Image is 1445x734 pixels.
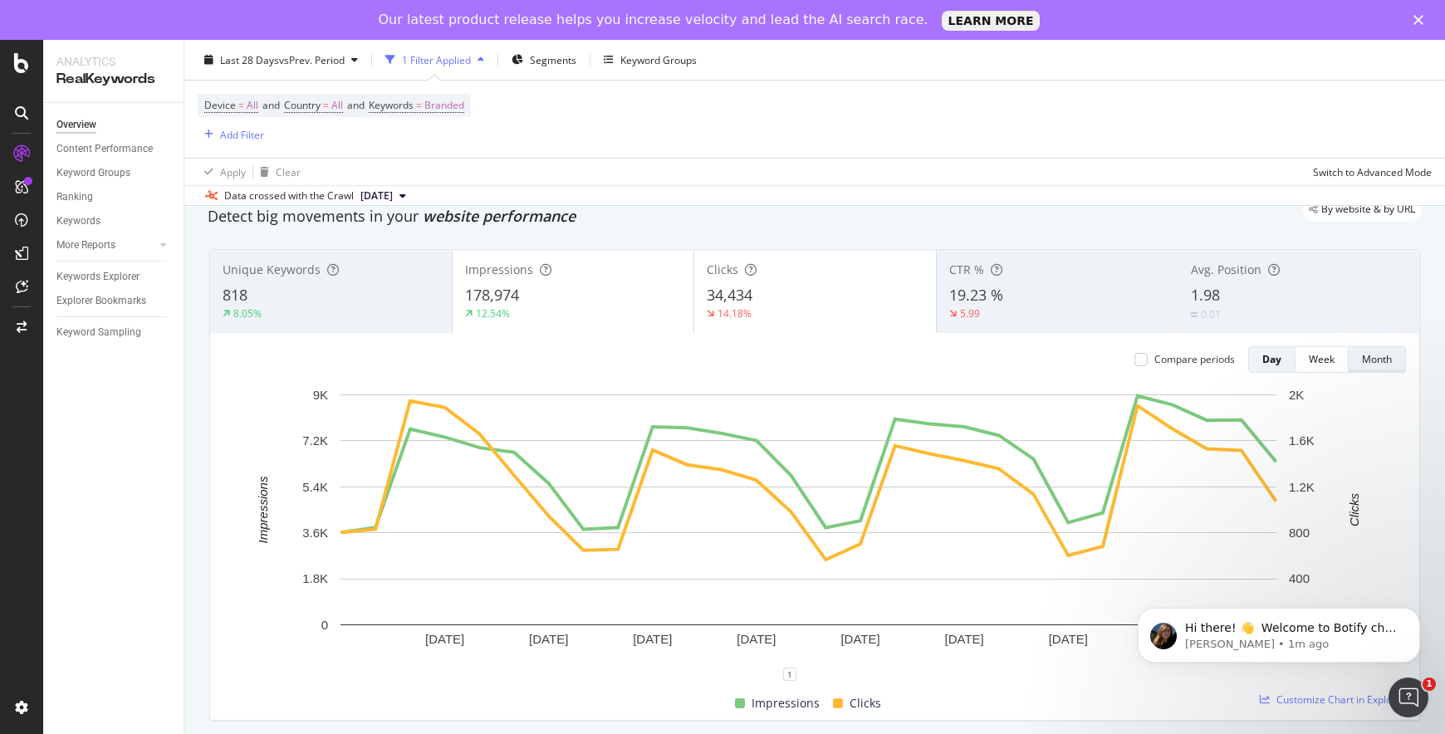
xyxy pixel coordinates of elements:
div: RealKeywords [56,70,170,89]
span: = [238,98,244,112]
div: Overview [56,116,96,134]
div: Our latest product release helps you increase velocity and lead the AI search race. [379,12,928,28]
text: 400 [1289,571,1310,585]
a: LEARN MORE [942,11,1041,31]
div: More Reports [56,237,115,254]
span: 19.23 % [949,285,1003,305]
a: Content Performance [56,140,172,158]
text: [DATE] [425,632,464,646]
a: More Reports [56,237,155,254]
div: legacy label [1302,198,1422,221]
a: Overview [56,116,172,134]
div: Week [1309,352,1335,366]
a: Ranking [56,188,172,206]
div: Content Performance [56,140,153,158]
div: 0.01 [1201,307,1221,321]
text: [DATE] [633,632,672,646]
div: Explorer Bookmarks [56,292,146,310]
div: 1 [783,668,796,681]
span: 2025 Aug. 9th [360,188,393,203]
span: = [416,98,422,112]
div: Analytics [56,53,170,70]
span: 1.98 [1191,285,1220,305]
text: 1.2K [1289,480,1315,494]
iframe: Intercom live chat [1389,678,1428,717]
div: Keyword Groups [56,164,130,182]
span: Clicks [850,693,881,713]
button: Switch to Advanced Mode [1306,159,1432,185]
span: = [323,98,329,112]
div: 1 Filter Applied [402,52,471,66]
button: Last 28 DaysvsPrev. Period [198,46,365,73]
div: 14.18% [718,306,752,321]
div: Ranking [56,188,93,206]
span: Device [204,98,236,112]
text: 9K [313,388,328,402]
text: Impressions [256,476,270,543]
button: Segments [505,46,583,73]
span: Keywords [369,98,414,112]
div: Clear [276,164,301,179]
text: 1.6K [1289,433,1315,448]
text: [DATE] [945,632,984,646]
span: Customize Chart in Explorer [1276,692,1406,707]
span: Unique Keywords [223,262,321,277]
text: [DATE] [529,632,568,646]
div: Apply [220,164,246,179]
text: [DATE] [737,632,776,646]
span: CTR % [949,262,984,277]
img: Equal [1191,312,1198,317]
text: 7.2K [302,433,328,448]
span: Clicks [707,262,738,277]
span: All [247,94,258,117]
span: All [331,94,343,117]
div: Keyword Groups [620,52,697,66]
button: Day [1248,346,1296,373]
span: 1 [1423,678,1436,691]
span: Segments [530,52,576,66]
div: Compare periods [1154,352,1235,366]
text: Clicks [1347,492,1361,526]
text: 0 [321,618,328,632]
span: Country [284,98,321,112]
button: 1 Filter Applied [379,46,491,73]
div: Keywords Explorer [56,268,140,286]
text: 3.6K [302,526,328,540]
span: Last 28 Days [220,52,279,66]
button: [DATE] [354,186,413,206]
span: 818 [223,285,247,305]
a: Customize Chart in Explorer [1260,692,1406,707]
svg: A chart. [223,386,1394,674]
div: Day [1262,352,1281,366]
span: By website & by URL [1321,204,1415,214]
a: Keyword Groups [56,164,172,182]
span: Avg. Position [1191,262,1261,277]
text: 1.8K [302,571,328,585]
span: Impressions [465,262,533,277]
span: 178,974 [465,285,519,305]
div: Data crossed with the Crawl [224,188,354,203]
a: Keywords Explorer [56,268,172,286]
div: 8.05% [233,306,262,321]
a: Keyword Sampling [56,324,172,341]
span: and [262,98,280,112]
span: vs Prev. Period [279,52,345,66]
div: Add Filter [220,127,264,141]
div: Keywords [56,213,100,230]
text: 5.4K [302,480,328,494]
button: Keyword Groups [597,46,703,73]
div: Keyword Sampling [56,324,141,341]
iframe: Intercom notifications message [1113,573,1445,689]
div: 12.54% [476,306,510,321]
text: [DATE] [840,632,879,646]
span: 34,434 [707,285,752,305]
a: Keywords [56,213,172,230]
span: and [347,98,365,112]
button: Apply [198,159,246,185]
div: 5.99 [960,306,980,321]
